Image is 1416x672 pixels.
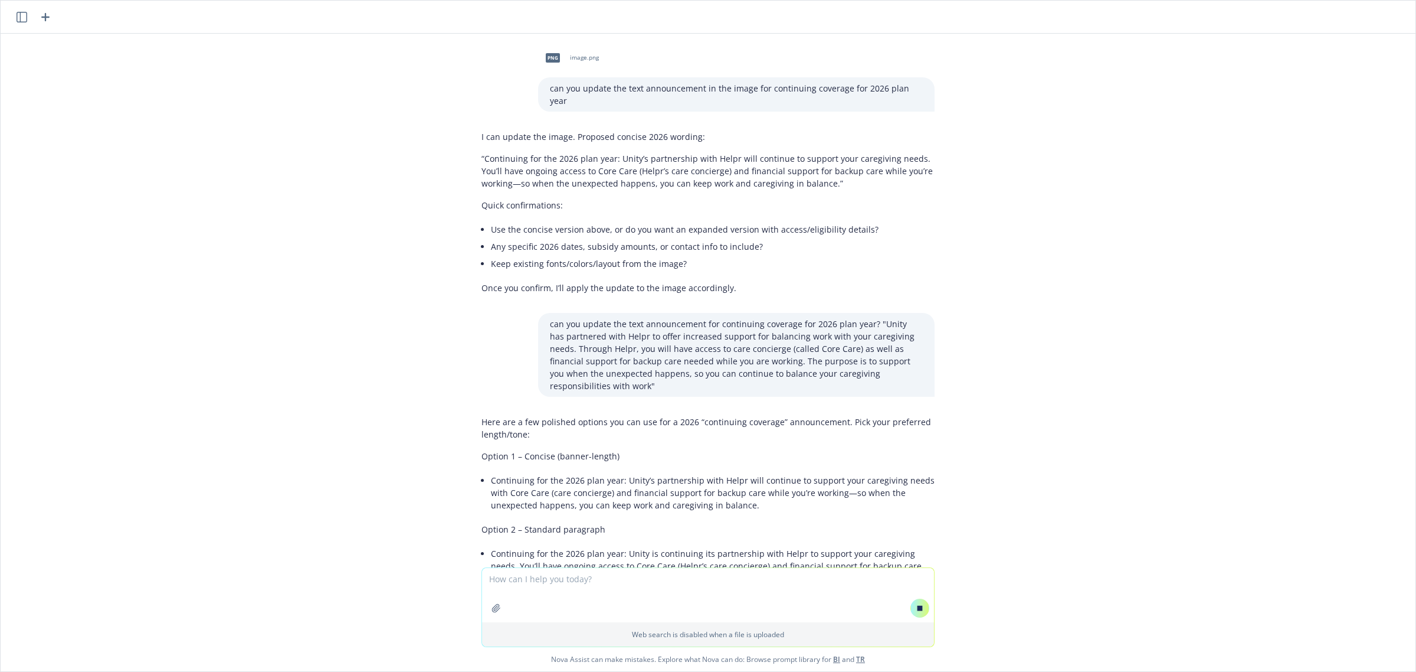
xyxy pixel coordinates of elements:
li: Continuing for the 2026 plan year: Unity is continuing its partnership with Helpr to support your... [491,545,935,599]
p: Option 1 – Concise (banner-length) [481,450,935,462]
li: Use the concise version above, or do you want an expanded version with access/eligibility details? [491,221,935,238]
span: Nova Assist can make mistakes. Explore what Nova can do: Browse prompt library for and [5,647,1411,671]
p: Option 2 – Standard paragraph [481,523,935,536]
span: png [546,53,560,62]
a: TR [856,654,865,664]
p: can you update the text announcement for continuing coverage for 2026 plan year? "Unity has partn... [550,318,923,392]
div: pngimage.png [538,43,601,73]
p: Once you confirm, I’ll apply the update to the image accordingly. [481,282,935,294]
li: Continuing for the 2026 plan year: Unity’s partnership with Helpr will continue to support your c... [491,472,935,514]
p: Quick confirmations: [481,199,935,211]
p: Web search is disabled when a file is uploaded [489,629,927,640]
li: Keep existing fonts/colors/layout from the image? [491,255,935,272]
a: BI [833,654,840,664]
span: image.png [570,54,599,61]
p: Here are a few polished options you can use for a 2026 “continuing coverage” announcement. Pick y... [481,416,935,441]
p: “Continuing for the 2026 plan year: Unity’s partnership with Helpr will continue to support your ... [481,152,935,190]
p: can you update the text announcement in the image for continuing coverage for 2026 plan year [550,82,923,107]
p: I can update the image. Proposed concise 2026 wording: [481,131,935,143]
li: Any specific 2026 dates, subsidy amounts, or contact info to include? [491,238,935,255]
